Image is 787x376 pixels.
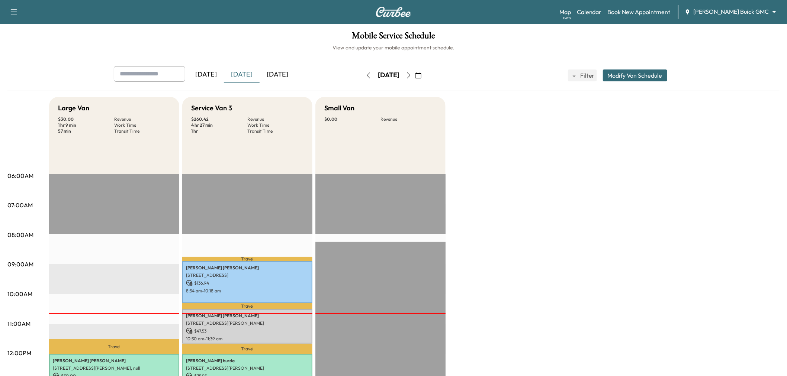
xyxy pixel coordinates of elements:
button: Filter [568,69,597,81]
h5: Small Van [324,103,354,113]
p: Travel [182,344,312,354]
div: [DATE] [378,71,399,80]
p: Revenue [380,116,437,122]
p: 06:00AM [7,171,33,180]
p: 4 hr 27 min [191,122,247,128]
p: 12:00PM [7,349,31,357]
p: Transit Time [114,128,170,134]
h5: Large Van [58,103,89,113]
p: [PERSON_NAME] [PERSON_NAME] [186,265,309,271]
h5: Service Van 3 [191,103,232,113]
p: [STREET_ADDRESS][PERSON_NAME] [186,320,309,326]
p: Revenue [247,116,303,122]
a: Book New Appointment [608,7,671,16]
p: Work Time [247,122,303,128]
p: [PERSON_NAME] [PERSON_NAME] [186,313,309,319]
p: 10:00AM [7,289,32,298]
p: Travel [49,339,179,354]
p: 1 hr 9 min [58,122,114,128]
div: [DATE] [260,66,295,83]
p: Travel [182,257,312,261]
p: [PERSON_NAME] [PERSON_NAME] [53,358,176,364]
p: 57 min [58,128,114,134]
p: Revenue [114,116,170,122]
p: [PERSON_NAME] burda [186,358,309,364]
h6: View and update your mobile appointment schedule. [7,44,780,51]
p: [STREET_ADDRESS][PERSON_NAME] [186,365,309,371]
p: $ 0.00 [324,116,380,122]
span: [PERSON_NAME] Buick GMC [694,7,769,16]
p: $ 47.53 [186,328,309,334]
div: Beta [563,15,571,21]
p: [STREET_ADDRESS][PERSON_NAME], null [53,365,176,371]
p: Work Time [114,122,170,128]
button: Modify Van Schedule [603,69,667,81]
h1: Mobile Service Schedule [7,31,780,44]
a: MapBeta [559,7,571,16]
p: 8:54 am - 10:18 am [186,288,309,294]
p: [STREET_ADDRESS] [186,272,309,278]
p: 07:00AM [7,201,33,210]
img: Curbee Logo [376,7,411,17]
p: 08:00AM [7,230,33,239]
p: 11:00AM [7,319,30,328]
p: $ 136.94 [186,280,309,286]
p: $ 260.42 [191,116,247,122]
a: Calendar [577,7,602,16]
span: Filter [580,71,594,80]
p: 09:00AM [7,260,33,269]
div: [DATE] [224,66,260,83]
p: 10:30 am - 11:39 am [186,336,309,342]
p: 1 hr [191,128,247,134]
p: Travel [182,303,312,309]
div: [DATE] [188,66,224,83]
p: Transit Time [247,128,303,134]
p: $ 30.00 [58,116,114,122]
